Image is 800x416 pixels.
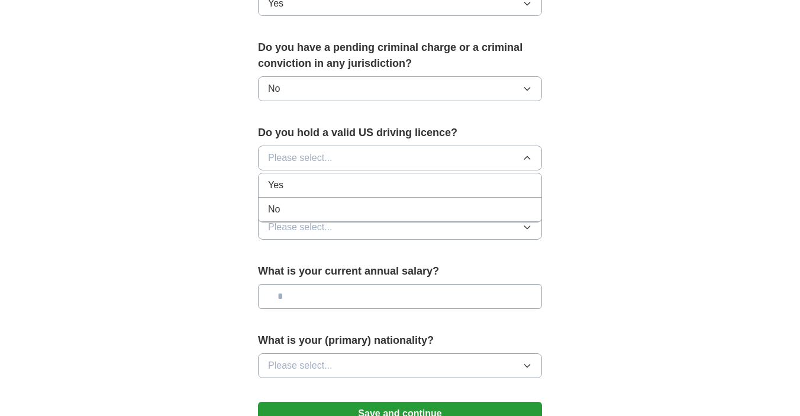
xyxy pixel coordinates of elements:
label: What is your (primary) nationality? [258,333,542,349]
button: Please select... [258,146,542,170]
button: No [258,76,542,101]
span: No [268,82,280,96]
button: Please select... [258,353,542,378]
span: Yes [268,178,283,192]
span: Please select... [268,359,333,373]
label: Do you hold a valid US driving licence? [258,125,542,141]
span: Please select... [268,220,333,234]
label: Do you have a pending criminal charge or a criminal conviction in any jurisdiction? [258,40,542,72]
span: No [268,202,280,217]
button: Please select... [258,215,542,240]
label: What is your current annual salary? [258,263,542,279]
span: Please select... [268,151,333,165]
